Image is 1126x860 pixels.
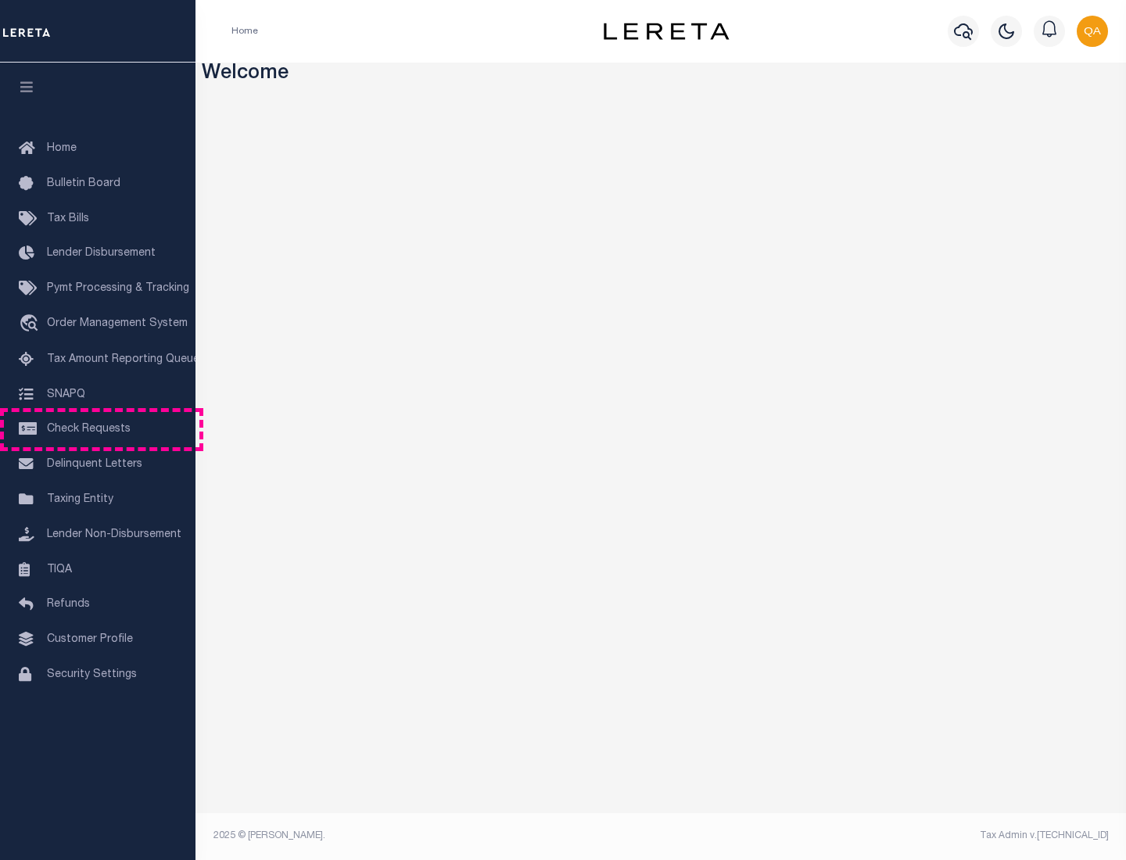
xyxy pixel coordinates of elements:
[47,389,85,400] span: SNAPQ
[19,314,44,335] i: travel_explore
[47,283,189,294] span: Pymt Processing & Tracking
[47,178,120,189] span: Bulletin Board
[47,143,77,154] span: Home
[47,318,188,329] span: Order Management System
[47,494,113,505] span: Taxing Entity
[202,63,1121,87] h3: Welcome
[202,829,662,843] div: 2025 © [PERSON_NAME].
[604,23,729,40] img: logo-dark.svg
[47,564,72,575] span: TIQA
[47,634,133,645] span: Customer Profile
[47,459,142,470] span: Delinquent Letters
[1077,16,1108,47] img: svg+xml;base64,PHN2ZyB4bWxucz0iaHR0cDovL3d3dy53My5vcmcvMjAwMC9zdmciIHBvaW50ZXItZXZlbnRzPSJub25lIi...
[47,354,199,365] span: Tax Amount Reporting Queue
[672,829,1109,843] div: Tax Admin v.[TECHNICAL_ID]
[47,248,156,259] span: Lender Disbursement
[47,529,181,540] span: Lender Non-Disbursement
[47,599,90,610] span: Refunds
[47,424,131,435] span: Check Requests
[231,24,258,38] li: Home
[47,669,137,680] span: Security Settings
[47,213,89,224] span: Tax Bills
